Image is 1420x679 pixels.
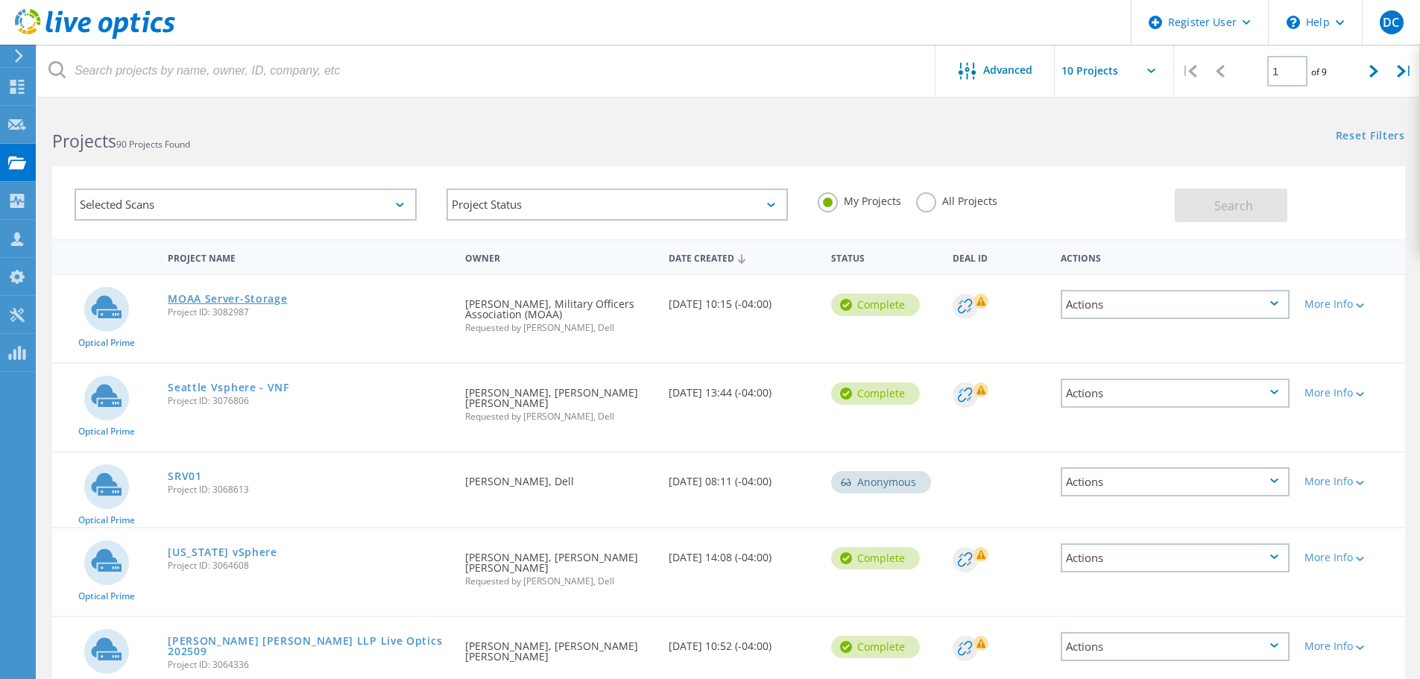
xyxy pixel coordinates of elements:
[168,294,287,304] a: MOAA Server-Storage
[160,243,458,271] div: Project Name
[75,189,417,221] div: Selected Scans
[465,577,653,586] span: Requested by [PERSON_NAME], Dell
[168,471,202,481] a: SRV01
[661,275,824,324] div: [DATE] 10:15 (-04:00)
[78,516,135,525] span: Optical Prime
[1311,66,1327,78] span: of 9
[1389,45,1420,98] div: |
[168,485,450,494] span: Project ID: 3068613
[458,617,660,677] div: [PERSON_NAME], [PERSON_NAME] [PERSON_NAME]
[661,243,824,271] div: Date Created
[1304,299,1398,309] div: More Info
[168,382,289,393] a: Seattle Vsphere - VNF
[458,364,660,436] div: [PERSON_NAME], [PERSON_NAME] [PERSON_NAME]
[1336,130,1405,143] a: Reset Filters
[458,243,660,271] div: Owner
[916,192,997,206] label: All Projects
[831,636,920,658] div: Complete
[661,617,824,666] div: [DATE] 10:52 (-04:00)
[983,65,1032,75] span: Advanced
[945,243,1053,271] div: Deal Id
[458,452,660,502] div: [PERSON_NAME], Dell
[15,31,175,42] a: Live Optics Dashboard
[465,323,653,332] span: Requested by [PERSON_NAME], Dell
[831,471,931,493] div: Anonymous
[1304,476,1398,487] div: More Info
[1304,641,1398,651] div: More Info
[1304,552,1398,563] div: More Info
[1175,189,1287,222] button: Search
[1061,290,1290,319] div: Actions
[78,592,135,601] span: Optical Prime
[661,452,824,502] div: [DATE] 08:11 (-04:00)
[661,364,824,413] div: [DATE] 13:44 (-04:00)
[168,308,450,317] span: Project ID: 3082987
[458,275,660,347] div: [PERSON_NAME], Military Officers Association (MOAA)
[831,382,920,405] div: Complete
[1174,45,1205,98] div: |
[1383,16,1399,28] span: DC
[78,427,135,436] span: Optical Prime
[1061,379,1290,408] div: Actions
[168,660,450,669] span: Project ID: 3064336
[1061,467,1290,496] div: Actions
[1053,243,1297,271] div: Actions
[446,189,789,221] div: Project Status
[37,45,936,97] input: Search projects by name, owner, ID, company, etc
[1214,198,1253,214] span: Search
[168,561,450,570] span: Project ID: 3064608
[78,338,135,347] span: Optical Prime
[831,294,920,316] div: Complete
[465,412,653,421] span: Requested by [PERSON_NAME], Dell
[52,129,116,153] b: Projects
[168,636,450,657] a: [PERSON_NAME] [PERSON_NAME] LLP Live Optics 202509
[1061,543,1290,572] div: Actions
[168,547,277,558] a: [US_STATE] vSphere
[831,547,920,569] div: Complete
[824,243,945,271] div: Status
[1304,388,1398,398] div: More Info
[116,138,190,151] span: 90 Projects Found
[168,397,450,405] span: Project ID: 3076806
[1061,632,1290,661] div: Actions
[458,528,660,601] div: [PERSON_NAME], [PERSON_NAME] [PERSON_NAME]
[818,192,901,206] label: My Projects
[661,528,824,578] div: [DATE] 14:08 (-04:00)
[1287,16,1300,29] svg: \n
